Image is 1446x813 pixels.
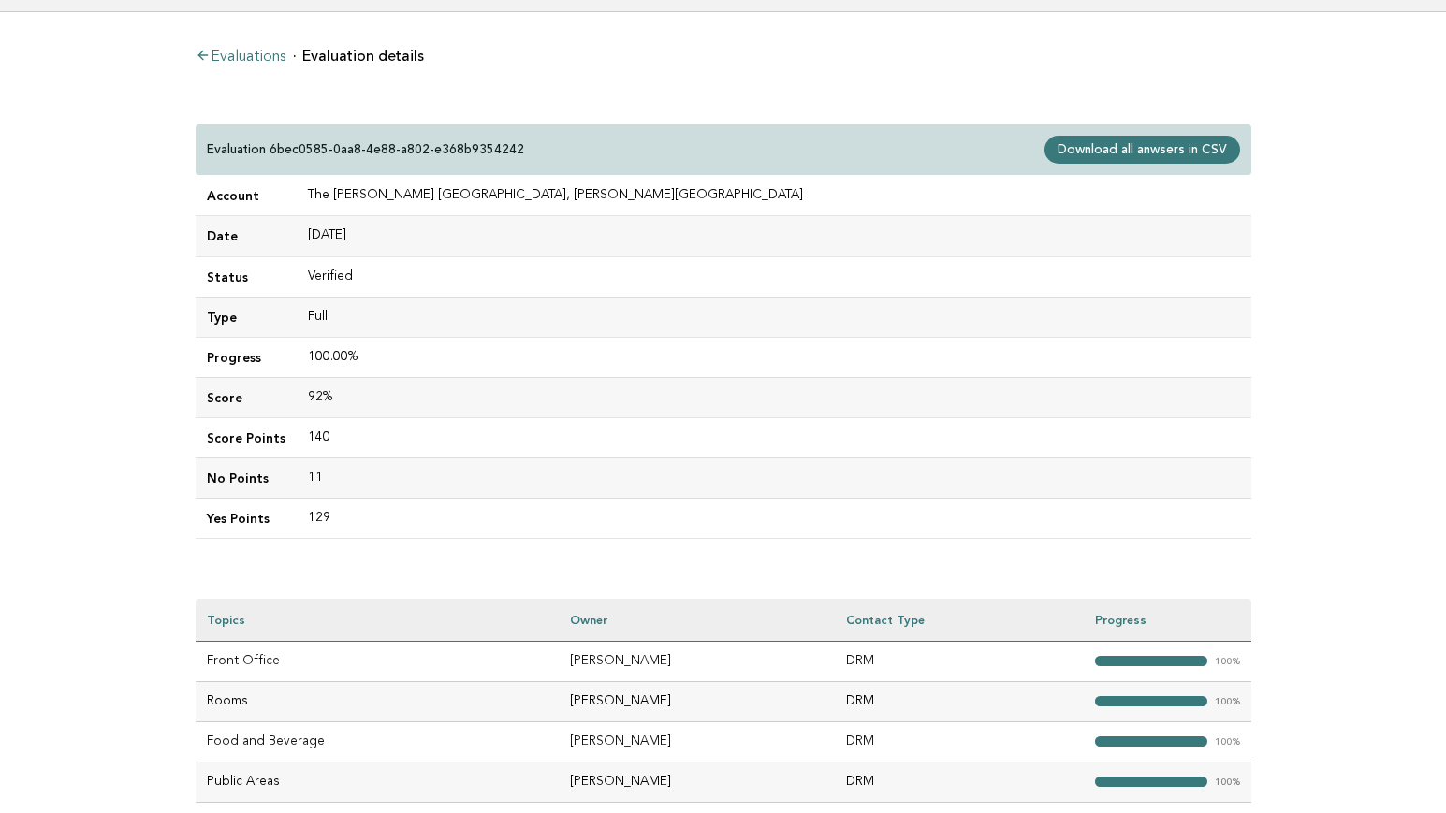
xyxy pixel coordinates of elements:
strong: "> [1095,656,1207,666]
td: [PERSON_NAME] [559,641,835,681]
td: 100.00% [297,337,1251,377]
td: DRM [835,721,1084,762]
em: 100% [1215,697,1240,707]
td: Status [196,256,297,297]
td: DRM [835,681,1084,721]
td: No Points [196,457,297,498]
td: Type [196,297,297,337]
li: Evaluation details [293,49,424,64]
td: [PERSON_NAME] [559,762,835,802]
em: 100% [1215,777,1240,788]
td: DRM [835,641,1084,681]
a: Evaluations [196,50,285,65]
td: 129 [297,499,1251,539]
em: 100% [1215,657,1240,667]
td: Verified [297,256,1251,297]
th: Topics [196,599,560,641]
td: Public Areas [196,762,560,802]
td: [PERSON_NAME] [559,721,835,762]
td: 92% [297,377,1251,417]
td: DRM [835,762,1084,802]
td: [PERSON_NAME] [559,681,835,721]
th: Owner [559,599,835,641]
strong: "> [1095,696,1207,706]
td: Date [196,216,297,256]
td: Account [196,176,297,216]
td: Rooms [196,681,560,721]
strong: "> [1095,777,1207,787]
td: 140 [297,417,1251,457]
a: Download all anwsers in CSV [1044,136,1239,164]
th: Contact Type [835,599,1084,641]
td: Score Points [196,417,297,457]
em: 100% [1215,737,1240,748]
td: Food and Beverage [196,721,560,762]
td: Score [196,377,297,417]
td: Progress [196,337,297,377]
td: The [PERSON_NAME] [GEOGRAPHIC_DATA], [PERSON_NAME][GEOGRAPHIC_DATA] [297,176,1251,216]
strong: "> [1095,736,1207,747]
td: Full [297,297,1251,337]
td: [DATE] [297,216,1251,256]
th: Progress [1084,599,1251,641]
p: Evaluation 6bec0585-0aa8-4e88-a802-e368b9354242 [207,141,524,158]
td: Front Office [196,641,560,681]
td: 11 [297,457,1251,498]
td: Yes Points [196,499,297,539]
